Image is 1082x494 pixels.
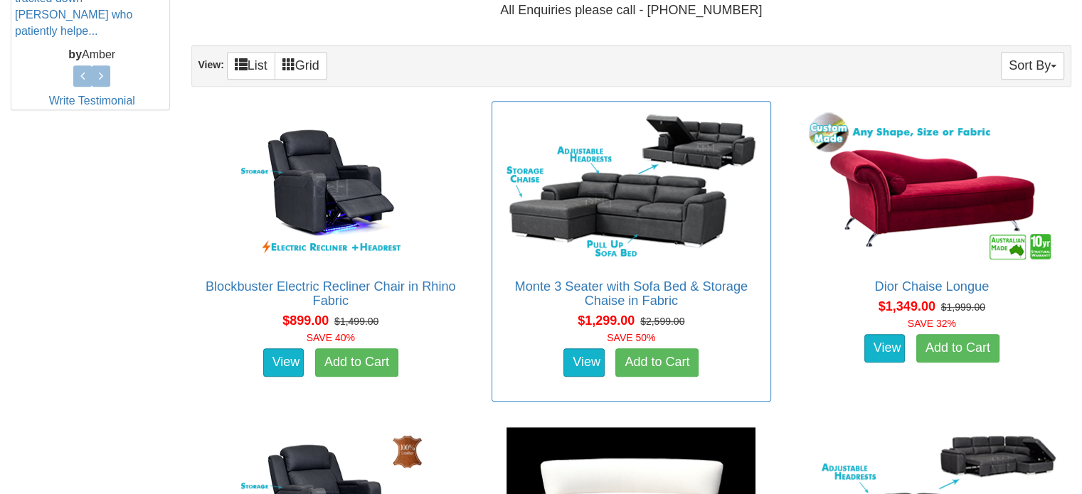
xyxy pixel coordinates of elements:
[804,109,1060,265] img: Dior Chaise Longue
[607,332,655,343] font: SAVE 50%
[908,318,956,329] font: SAVE 32%
[941,301,985,313] del: $1,999.00
[615,348,699,377] a: Add to Cart
[514,279,748,308] a: Monte 3 Seater with Sofa Bed & Storage Chaise in Fabric
[334,316,378,327] del: $1,499.00
[864,334,906,363] a: View
[916,334,999,363] a: Add to Cart
[275,52,327,80] a: Grid
[263,348,304,377] a: View
[282,313,329,328] span: $899.00
[15,46,169,63] p: Amber
[874,279,989,294] a: Dior Chaise Longue
[68,48,82,60] b: by
[503,109,759,265] img: Monte 3 Seater with Sofa Bed & Storage Chaise in Fabric
[315,348,398,377] a: Add to Cart
[563,348,605,377] a: View
[198,59,224,70] strong: View:
[1001,52,1064,80] button: Sort By
[49,95,135,107] a: Write Testimonial
[307,332,355,343] font: SAVE 40%
[203,109,459,265] img: Blockbuster Electric Recliner Chair in Rhino Fabric
[578,313,635,328] span: $1,299.00
[879,299,935,313] span: $1,349.00
[206,279,456,308] a: Blockbuster Electric Recliner Chair in Rhino Fabric
[227,52,275,80] a: List
[640,316,684,327] del: $2,599.00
